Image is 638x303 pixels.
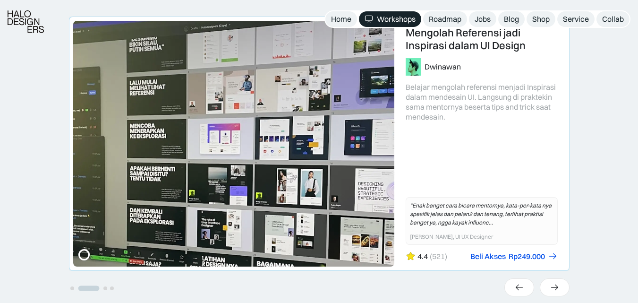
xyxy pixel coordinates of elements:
[469,11,496,27] a: Jobs
[498,11,525,27] a: Blog
[475,14,491,24] div: Jobs
[430,251,447,261] div: (521)
[69,17,570,271] div: 2 of 4
[69,284,115,292] ul: Select a slide to show
[70,286,74,290] button: Go to slide 1
[359,11,421,27] a: Workshops
[331,14,351,24] div: Home
[110,286,114,290] button: Go to slide 4
[470,251,558,261] a: Beli AksesRp249.000
[377,14,416,24] div: Workshops
[563,14,589,24] div: Service
[423,11,467,27] a: Roadmap
[325,11,357,27] a: Home
[509,251,545,261] div: Rp249.000
[532,14,550,24] div: Shop
[527,11,555,27] a: Shop
[596,11,629,27] a: Collab
[602,14,624,24] div: Collab
[417,251,428,261] div: 4.4
[429,14,461,24] div: Roadmap
[470,251,506,261] div: Beli Akses
[78,286,99,291] button: Go to slide 2
[103,286,107,290] button: Go to slide 3
[557,11,595,27] a: Service
[504,14,519,24] div: Blog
